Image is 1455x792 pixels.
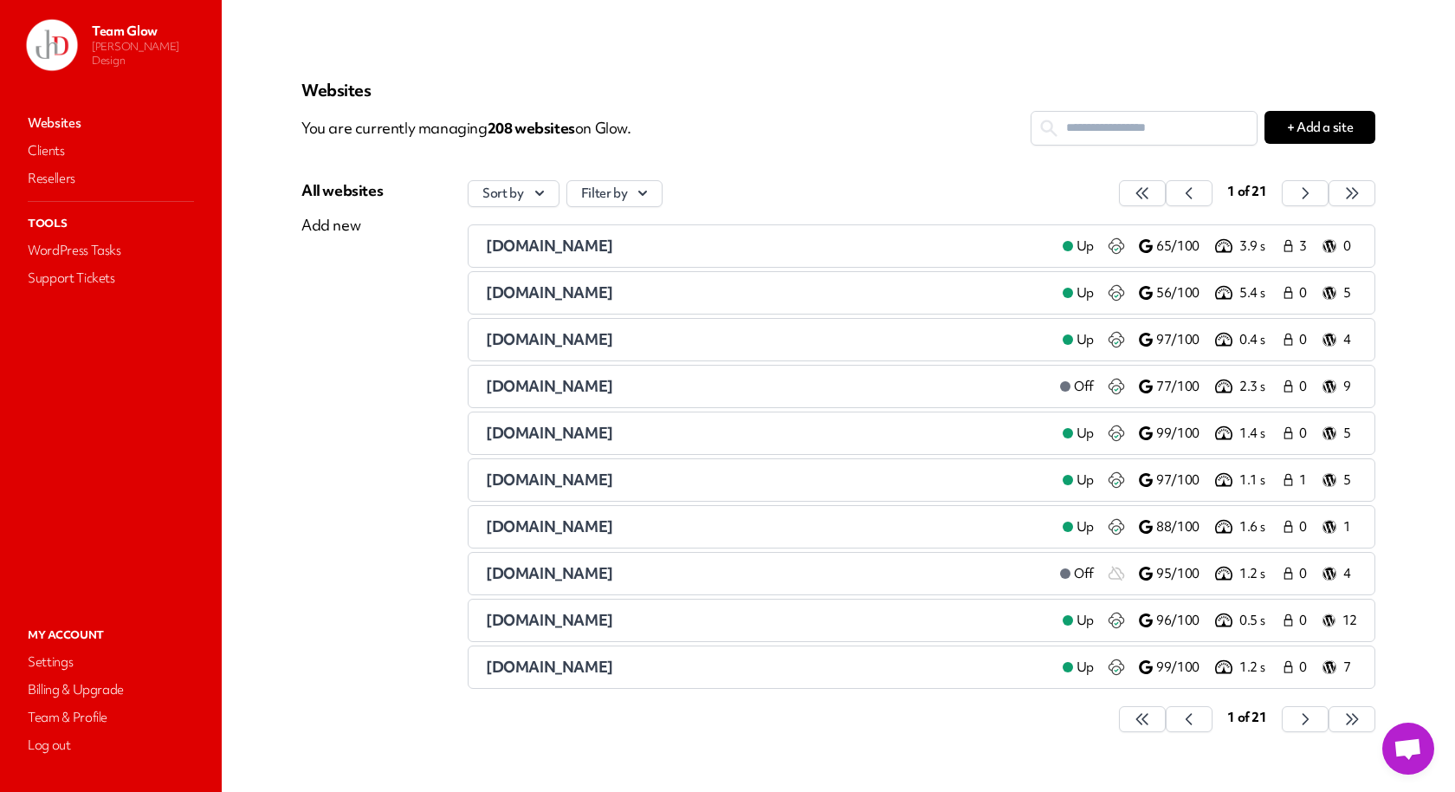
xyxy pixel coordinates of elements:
[1049,282,1108,303] a: Up
[1139,563,1281,584] a: 95/100 1.2 s
[486,376,1046,397] a: [DOMAIN_NAME]
[1139,376,1281,397] a: 77/100 2.3 s
[1046,376,1108,397] a: Off
[24,266,197,290] a: Support Tickets
[24,212,197,235] p: Tools
[486,470,1049,490] a: [DOMAIN_NAME]
[1077,237,1094,256] span: Up
[1299,425,1312,443] span: 0
[1077,659,1094,677] span: Up
[1139,657,1281,678] a: 99/100 1.2 s
[1281,657,1316,678] a: 0
[486,516,1049,537] a: [DOMAIN_NAME]
[1049,610,1108,631] a: Up
[1322,610,1357,631] a: 12
[24,678,197,702] a: Billing & Upgrade
[1156,659,1212,677] p: 99/100
[486,657,613,677] span: [DOMAIN_NAME]
[486,563,1046,584] a: [DOMAIN_NAME]
[1299,612,1312,630] span: 0
[1239,237,1281,256] p: 3.9 s
[1227,709,1267,726] span: 1 of 21
[468,180,559,207] button: Sort by
[1299,659,1312,677] span: 0
[1281,282,1316,303] a: 0
[1322,470,1357,490] a: 5
[1342,612,1357,630] p: 12
[488,118,575,138] span: 208 website
[486,470,613,490] span: [DOMAIN_NAME]
[486,282,1049,303] a: [DOMAIN_NAME]
[1156,284,1212,302] p: 56/100
[1281,563,1316,584] a: 0
[1139,516,1281,537] a: 88/100 1.6 s
[1343,331,1357,349] p: 4
[1281,376,1316,397] a: 0
[24,111,197,135] a: Websites
[1299,378,1312,396] span: 0
[1343,659,1357,677] p: 7
[301,180,383,201] div: All websites
[1322,516,1357,537] a: 1
[1299,284,1312,302] span: 0
[486,610,1049,631] a: [DOMAIN_NAME]
[1322,423,1357,444] a: 5
[1049,657,1108,678] a: Up
[1074,565,1094,583] span: Off
[1077,284,1094,302] span: Up
[1239,565,1281,583] p: 1.2 s
[1077,612,1094,630] span: Up
[1343,237,1357,256] p: 0
[24,139,197,163] a: Clients
[486,657,1049,678] a: [DOMAIN_NAME]
[1139,282,1281,303] a: 56/100 5.4 s
[92,40,208,68] p: [PERSON_NAME] Design
[1322,329,1357,350] a: 4
[1156,237,1212,256] p: 65/100
[1299,237,1312,256] span: 3
[486,329,1049,350] a: [DOMAIN_NAME]
[92,23,208,40] p: Team Glow
[1156,518,1212,536] p: 88/100
[1322,282,1357,303] a: 5
[1281,470,1316,490] a: 1
[1046,563,1108,584] a: Off
[1156,565,1212,583] p: 95/100
[1049,470,1108,490] a: Up
[301,111,1031,146] p: You are currently managing on Glow.
[1281,610,1316,631] a: 0
[1156,612,1212,630] p: 96/100
[1239,518,1281,536] p: 1.6 s
[1343,284,1357,302] p: 5
[1299,518,1312,536] span: 0
[1139,423,1281,444] a: 99/100 1.4 s
[1049,329,1108,350] a: Up
[1139,329,1281,350] a: 97/100 0.4 s
[1343,378,1357,396] p: 9
[24,238,197,263] a: WordPress Tasks
[1343,565,1357,583] p: 4
[1077,518,1094,536] span: Up
[1156,471,1212,490] p: 97/100
[1139,470,1281,490] a: 97/100 1.1 s
[486,376,613,396] span: [DOMAIN_NAME]
[1077,471,1094,490] span: Up
[24,705,197,730] a: Team & Profile
[1322,376,1357,397] a: 9
[1343,518,1357,536] p: 1
[1382,723,1434,775] a: Open chat
[1239,425,1281,443] p: 1.4 s
[1156,331,1212,349] p: 97/100
[1077,425,1094,443] span: Up
[1322,563,1357,584] a: 4
[568,118,575,138] span: s
[1281,329,1316,350] a: 0
[1049,236,1108,256] a: Up
[1239,284,1281,302] p: 5.4 s
[301,80,1375,101] p: Websites
[486,423,1049,444] a: [DOMAIN_NAME]
[24,624,197,646] p: My Account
